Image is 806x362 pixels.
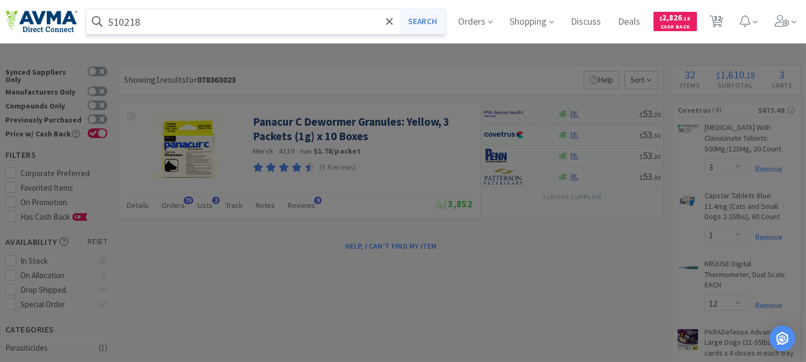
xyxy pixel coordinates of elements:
span: . 18 [682,15,691,22]
a: Discuss [567,17,606,27]
span: $ [660,15,663,22]
a: Deals [614,17,645,27]
a: 32 [706,18,728,28]
img: e4e33dab9f054f5782a47901c742baa9_102.png [5,10,77,33]
div: Open Intercom Messenger [769,325,795,351]
a: $2,826.18Cash Back [653,7,697,36]
button: Search [400,9,445,34]
span: Cash Back [660,24,691,31]
span: 2,826 [660,12,691,23]
input: Search by item, sku, manufacturer, ingredient, size... [86,9,445,34]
